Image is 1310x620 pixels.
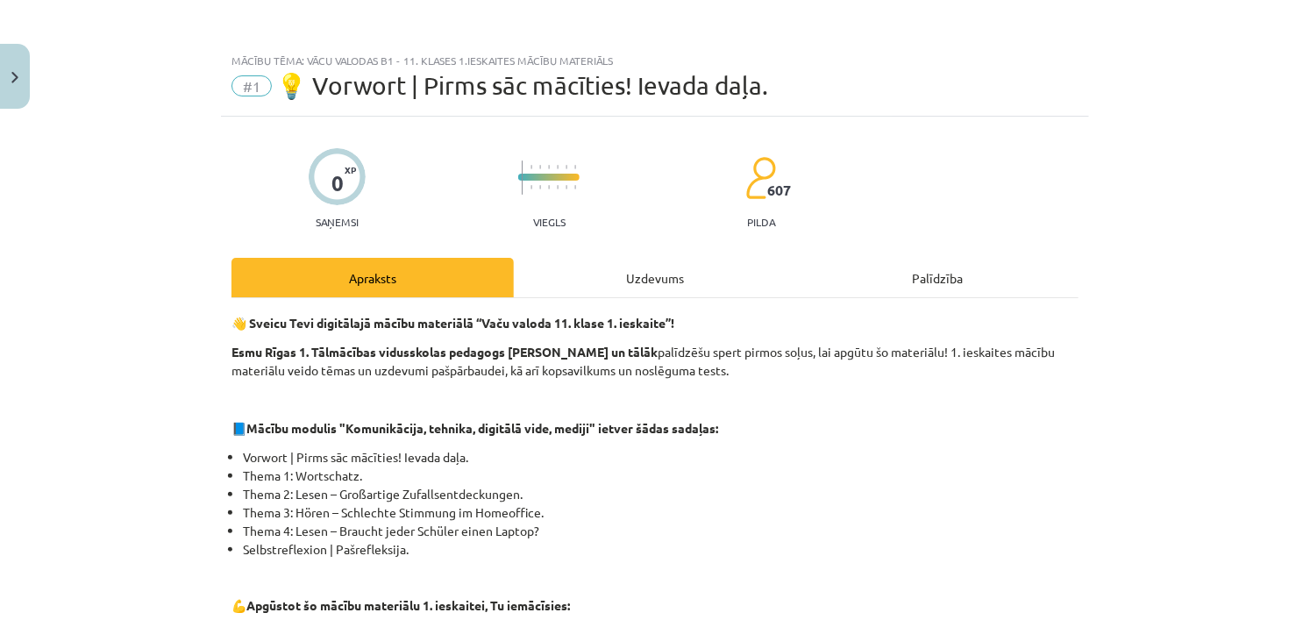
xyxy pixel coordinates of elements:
img: icon-short-line-57e1e144782c952c97e751825c79c345078a6d821885a25fce030b3d8c18986b.svg [548,165,550,169]
img: icon-short-line-57e1e144782c952c97e751825c79c345078a6d821885a25fce030b3d8c18986b.svg [566,165,567,169]
p: 💪 [231,596,1079,615]
img: icon-short-line-57e1e144782c952c97e751825c79c345078a6d821885a25fce030b3d8c18986b.svg [530,165,532,169]
p: palīdzēšu spert pirmos soļus, lai apgūtu šo materiālu! 1. ieskaites mācību materiālu veido tēmas ... [231,343,1079,380]
div: Palīdzība [796,258,1079,297]
li: Selbstreflexion | Pašrefleksija. [243,540,1079,559]
img: icon-short-line-57e1e144782c952c97e751825c79c345078a6d821885a25fce030b3d8c18986b.svg [548,185,550,189]
strong: Esmu Rīgas 1. Tālmācības vidusskolas pedagogs [PERSON_NAME] un tālāk [231,344,658,360]
img: icon-short-line-57e1e144782c952c97e751825c79c345078a6d821885a25fce030b3d8c18986b.svg [530,185,532,189]
img: icon-short-line-57e1e144782c952c97e751825c79c345078a6d821885a25fce030b3d8c18986b.svg [539,165,541,169]
span: 💡 Vorwort | Pirms sāc mācīties! Ievada daļa. [276,71,768,100]
img: icon-short-line-57e1e144782c952c97e751825c79c345078a6d821885a25fce030b3d8c18986b.svg [566,185,567,189]
p: Viegls [533,216,566,228]
strong: Mācību modulis "Komunikācija, tehnika, digitālā vide, mediji" ietver šādas sadaļas: [246,420,718,436]
img: icon-short-line-57e1e144782c952c97e751825c79c345078a6d821885a25fce030b3d8c18986b.svg [557,165,559,169]
span: XP [345,165,356,175]
img: icon-short-line-57e1e144782c952c97e751825c79c345078a6d821885a25fce030b3d8c18986b.svg [557,185,559,189]
strong: 👋 Sveicu Tevi digitālajā mācību materiālā “Vaču valoda 11. klase 1. ieskaite”! [231,315,674,331]
li: Thema 4: Lesen – Braucht jeder Schüler einen Laptop? [243,522,1079,540]
li: Thema 2: Lesen – Großartige Zufallsentdeckungen. [243,485,1079,503]
p: 📘 [231,419,1079,438]
img: icon-short-line-57e1e144782c952c97e751825c79c345078a6d821885a25fce030b3d8c18986b.svg [574,165,576,169]
li: Thema 3: Hören – Schlechte Stimmung im Homeoffice. [243,503,1079,522]
div: Uzdevums [514,258,796,297]
span: 607 [767,182,791,198]
p: Saņemsi [309,216,366,228]
li: Thema 1: Wortschatz. [243,467,1079,485]
div: 0 [331,171,344,196]
strong: Apgūstot šo mācību materiālu 1. ieskaitei, Tu iemācīsies: [246,597,570,613]
img: students-c634bb4e5e11cddfef0936a35e636f08e4e9abd3cc4e673bd6f9a4125e45ecb1.svg [745,156,776,200]
p: pilda [747,216,775,228]
div: Apraksts [231,258,514,297]
img: icon-short-line-57e1e144782c952c97e751825c79c345078a6d821885a25fce030b3d8c18986b.svg [539,185,541,189]
img: icon-long-line-d9ea69661e0d244f92f715978eff75569469978d946b2353a9bb055b3ed8787d.svg [522,160,523,195]
img: icon-short-line-57e1e144782c952c97e751825c79c345078a6d821885a25fce030b3d8c18986b.svg [574,185,576,189]
img: icon-close-lesson-0947bae3869378f0d4975bcd49f059093ad1ed9edebbc8119c70593378902aed.svg [11,72,18,83]
div: Mācību tēma: Vācu valodas b1 - 11. klases 1.ieskaites mācību materiāls [231,54,1079,67]
span: #1 [231,75,272,96]
li: Vorwort | Pirms sāc mācīties! Ievada daļa. [243,448,1079,467]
